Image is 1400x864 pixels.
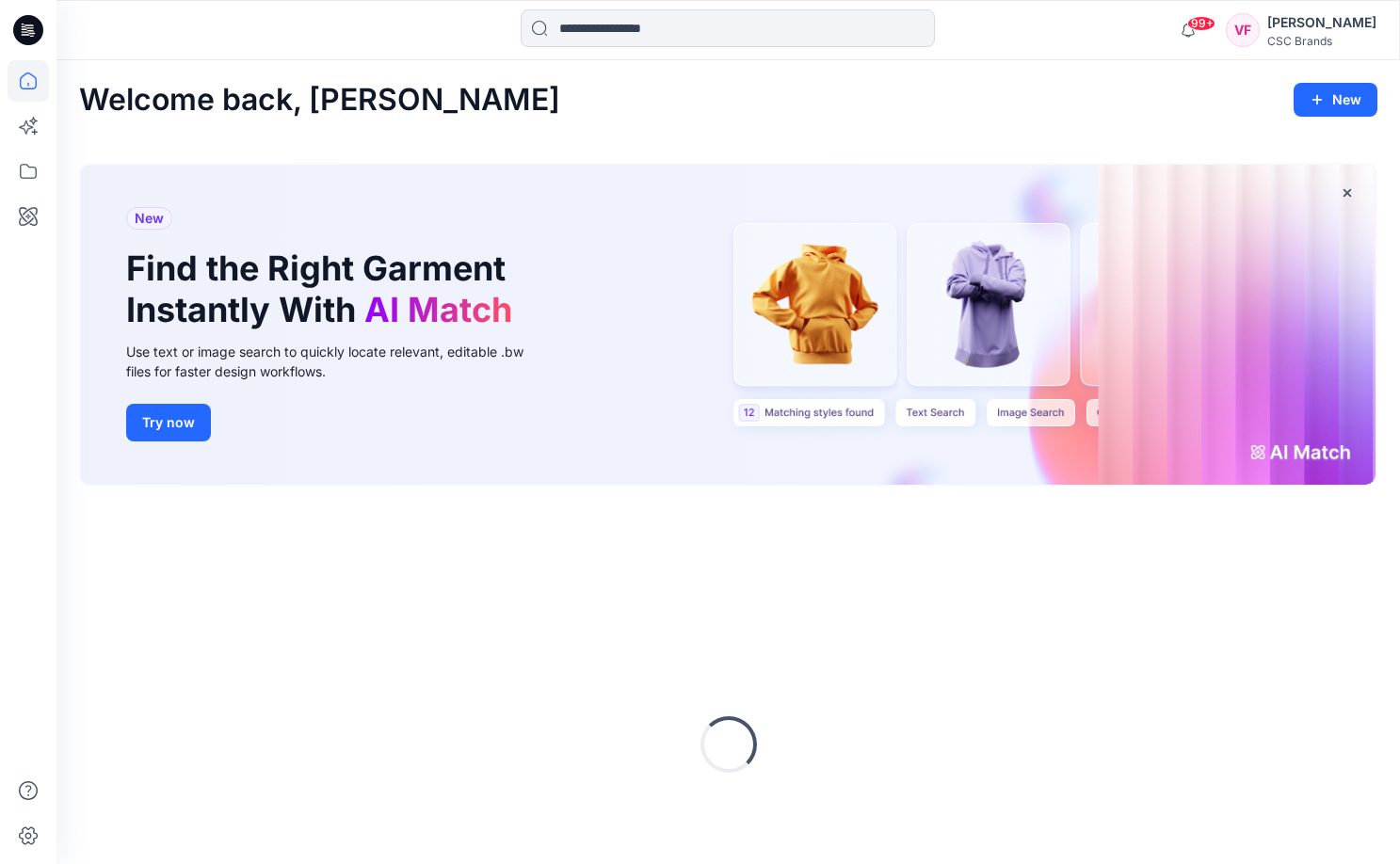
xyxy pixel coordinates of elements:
[1294,83,1377,117] button: New
[126,248,522,329] h1: Find the Right Garment Instantly With
[1226,13,1260,47] div: VF
[135,207,164,230] span: New
[1267,34,1376,48] div: CSC Brands
[79,83,560,118] h2: Welcome back, [PERSON_NAME]
[126,404,211,441] button: Try now
[1187,16,1215,31] span: 99+
[364,289,512,330] span: AI Match
[1267,11,1376,34] div: [PERSON_NAME]
[126,342,550,381] div: Use text or image search to quickly locate relevant, editable .bw files for faster design workflows.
